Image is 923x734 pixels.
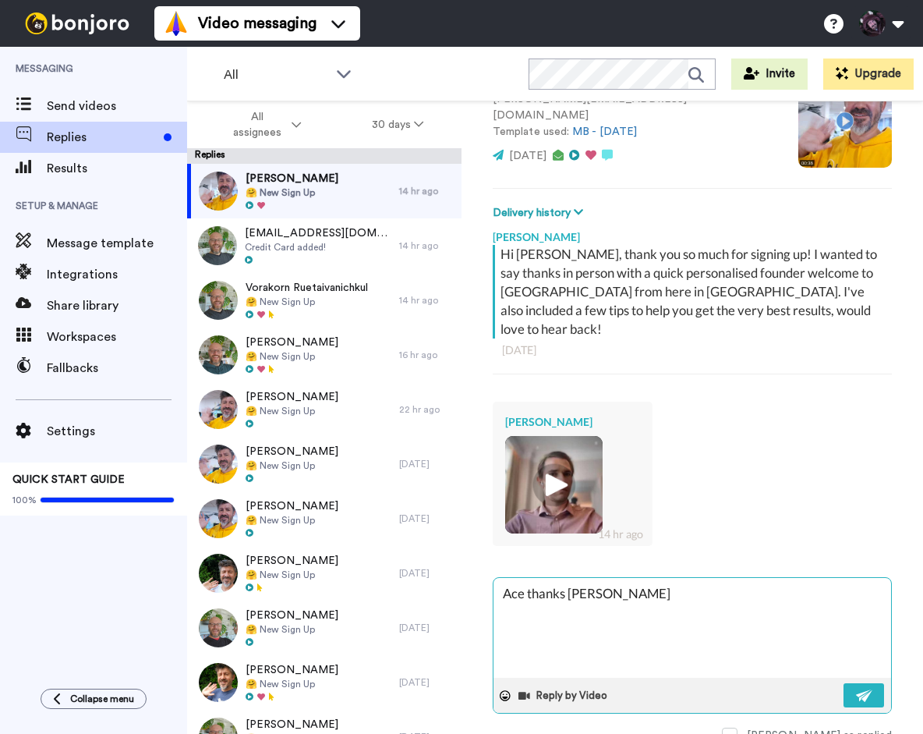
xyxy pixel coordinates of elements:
span: 🤗 New Sign Up [246,296,368,308]
div: 16 hr ago [399,349,454,361]
img: ic_play_thick.png [532,463,575,506]
img: a16b363f-189d-49a1-8b12-b94edfb405af-thumb.jpg [199,390,238,429]
span: Collapse menu [70,693,134,705]
img: vm-color.svg [164,11,189,36]
div: 14 hr ago [598,527,643,542]
a: [PERSON_NAME]🤗 New Sign Up[DATE] [187,437,461,491]
img: f33cda64-340f-4753-b3ac-5768991b72f7-thumb.jpg [199,281,238,320]
span: Results [47,159,187,178]
a: [PERSON_NAME]🤗 New Sign Up16 hr ago [187,328,461,382]
span: Workspaces [47,328,187,346]
div: Replies [187,148,461,164]
span: 🤗 New Sign Up [246,678,338,690]
img: 2d6ba705-143d-41ab-8531-99e9c42f9ef4-thumb.jpg [505,436,603,534]
span: Settings [47,422,187,441]
span: QUICK START GUIDE [12,474,125,485]
a: [EMAIL_ADDRESS][DOMAIN_NAME]Credit Card added!14 hr ago [187,218,461,273]
span: 🤗 New Sign Up [246,459,338,472]
span: 🤗 New Sign Up [246,623,338,636]
a: [PERSON_NAME]🤗 New Sign Up[DATE] [187,601,461,655]
a: Vorakorn Ruetaivanichkul🤗 New Sign Up14 hr ago [187,273,461,328]
span: [PERSON_NAME] [246,171,338,186]
div: [PERSON_NAME] [493,222,892,245]
span: Vorakorn Ruetaivanichkul [246,280,368,296]
img: send-white.svg [856,690,873,702]
img: 6a3f6c10-432d-4fb8-9f40-5241e69c2e78-thumb.jpg [199,172,238,211]
div: Hi [PERSON_NAME], thank you so much for signing up! I wanted to say thanks in person with a quick... [500,245,888,339]
img: 211d1a7e-7df2-4a4f-b90f-498dc36c3596-thumb.jpg [199,335,238,374]
p: [PERSON_NAME][EMAIL_ADDRESS][DOMAIN_NAME] Template used: [493,91,775,140]
span: 🤗 New Sign Up [246,569,338,581]
span: Video messaging [198,12,317,34]
button: Reply by Video [517,684,612,707]
div: [DATE] [399,622,454,634]
div: [DATE] [399,512,454,525]
a: [PERSON_NAME]🤗 New Sign Up[DATE] [187,655,461,710]
span: 100% [12,494,37,506]
img: 6d6a1a56-227a-46df-a9d0-5e66f5f5a881-thumb.jpg [198,226,237,265]
span: [PERSON_NAME] [246,335,338,350]
button: 30 days [337,111,459,139]
div: [DATE] [502,342,882,358]
button: Delivery history [493,204,588,222]
span: Fallbacks [47,359,187,378]
img: bj-logo-header-white.svg [19,12,136,34]
div: 14 hr ago [399,239,454,252]
a: [PERSON_NAME]🤗 New Sign Up[DATE] [187,491,461,546]
span: [PERSON_NAME] [246,389,338,405]
img: df8ea31d-6622-4d1f-9198-a569afb84ade-thumb.jpg [199,445,238,484]
button: Collapse menu [41,689,147,709]
span: Message template [47,234,187,253]
span: Replies [47,128,157,147]
div: 22 hr ago [399,403,454,416]
span: [PERSON_NAME] [246,553,338,569]
span: Credit Card added! [245,241,391,254]
span: 🤗 New Sign Up [246,405,338,417]
span: [DATE] [509,151,546,161]
span: 🤗 New Sign Up [246,514,338,527]
a: MB - [DATE] [572,126,637,137]
button: All assignees [190,103,337,147]
img: d0823730-6f7f-4e52-bd7c-4cf3bfb07306-thumb.jpg [199,554,238,593]
span: All assignees [225,109,288,140]
span: [PERSON_NAME] [246,498,338,514]
img: 3d58cc93-c49c-4909-9428-c3dca59b48a9-thumb.jpg [199,499,238,538]
span: Integrations [47,265,187,284]
div: 14 hr ago [399,185,454,197]
a: [PERSON_NAME]🤗 New Sign Up22 hr ago [187,382,461,437]
span: [PERSON_NAME] [246,608,338,623]
textarea: Ace thanks [PERSON_NAME] [493,578,891,678]
a: [PERSON_NAME]🤗 New Sign Up[DATE] [187,546,461,601]
span: All [224,66,328,84]
div: [DATE] [399,458,454,470]
span: 🤗 New Sign Up [246,350,338,363]
span: 🤗 New Sign Up [246,186,338,199]
div: 14 hr ago [399,294,454,307]
span: [PERSON_NAME] [246,662,338,678]
span: [EMAIL_ADDRESS][DOMAIN_NAME] [245,225,391,241]
div: [PERSON_NAME] [505,414,640,430]
button: Invite [731,59,808,90]
span: Send videos [47,97,187,115]
span: [PERSON_NAME] [246,717,338,732]
img: 2228b192-667b-4da4-8079-daa530eb79b3-thumb.jpg [199,608,238,647]
div: [DATE] [399,676,454,689]
div: [DATE] [399,567,454,580]
img: 631b3f3c-ea0e-441f-a336-800312bcfc3c-thumb.jpg [199,663,238,702]
span: Share library [47,296,187,315]
button: Upgrade [823,59,914,90]
span: [PERSON_NAME] [246,444,338,459]
a: [PERSON_NAME]🤗 New Sign Up14 hr ago [187,164,461,218]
